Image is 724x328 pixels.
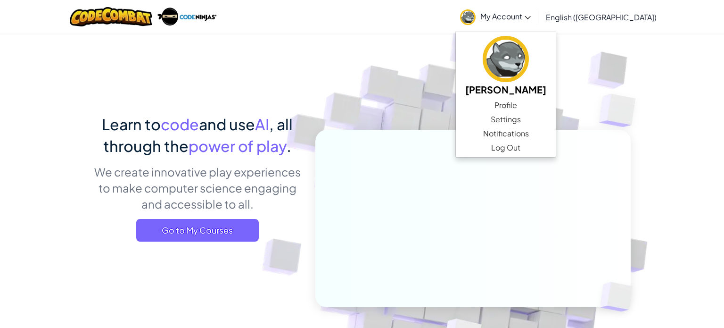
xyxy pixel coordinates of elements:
span: AI [255,115,269,134]
img: avatar [483,36,529,82]
p: We create innovative play experiences to make computer science engaging and accessible to all. [93,164,301,212]
span: My Account [480,11,531,21]
span: English ([GEOGRAPHIC_DATA]) [546,12,657,22]
a: Log Out [456,141,556,155]
a: Profile [456,98,556,112]
a: English ([GEOGRAPHIC_DATA]) [541,4,661,30]
span: code [161,115,199,134]
a: Notifications [456,126,556,141]
img: CodeCombat logo [70,7,152,26]
span: Learn to [102,115,161,134]
span: power of play [189,136,287,155]
a: Settings [456,112,556,126]
a: [PERSON_NAME] [456,34,556,98]
img: Overlap cubes [580,71,662,151]
span: Notifications [483,128,529,139]
span: and use [199,115,255,134]
span: . [287,136,291,155]
a: Go to My Courses [136,219,259,242]
img: avatar [460,9,476,25]
h5: [PERSON_NAME] [465,82,546,97]
a: My Account [455,2,535,32]
img: Code Ninjas logo [157,7,217,26]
